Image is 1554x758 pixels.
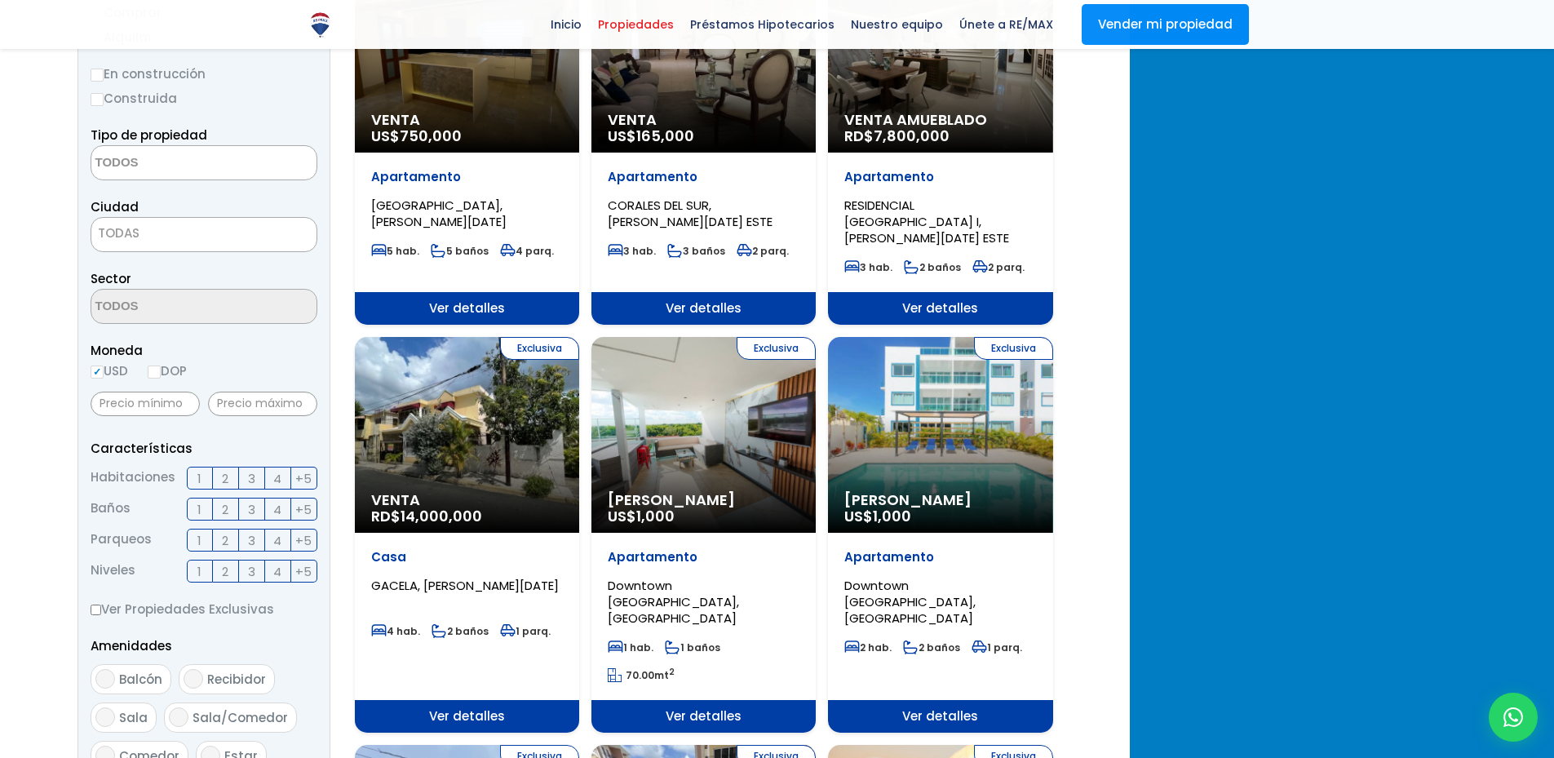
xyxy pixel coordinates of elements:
span: Únete a RE/MAX [951,12,1061,37]
input: Sala [95,707,115,727]
span: +5 [295,530,312,551]
a: Vender mi propiedad [1082,4,1249,45]
span: Venta [371,112,563,128]
span: 3 [248,530,255,551]
p: Apartamento [608,549,799,565]
span: 750,000 [400,126,462,146]
span: +5 [295,499,312,520]
span: 4 [273,499,281,520]
span: US$ [371,126,462,146]
span: 1 [197,530,201,551]
a: Exclusiva [PERSON_NAME] US$1,000 Apartamento Downtown [GEOGRAPHIC_DATA], [GEOGRAPHIC_DATA] 1 hab.... [591,337,816,733]
span: Sala [119,709,148,726]
textarea: Search [91,290,250,325]
input: Balcón [95,669,115,689]
span: 14,000,000 [401,506,482,526]
span: Ver detalles [591,700,816,733]
span: Habitaciones [91,467,175,490]
span: 1 parq. [972,641,1022,654]
span: Sala/Comedor [193,709,288,726]
span: CORALES DEL SUR, [PERSON_NAME][DATE] ESTE [608,197,773,230]
span: 3 hab. [844,260,892,274]
input: Construida [91,93,104,106]
span: Niveles [91,560,135,583]
label: USD [91,361,128,381]
span: +5 [295,561,312,582]
p: Apartamento [371,169,563,185]
sup: 2 [669,666,675,678]
span: 1 [197,499,201,520]
span: Tipo de propiedad [91,126,207,144]
span: 2 [222,561,228,582]
label: Construida [91,88,317,109]
span: Parqueos [91,529,152,552]
span: [PERSON_NAME] [608,492,799,508]
p: Casa [371,549,563,565]
span: Inicio [542,12,590,37]
input: Precio máximo [208,392,317,416]
span: Sector [91,270,131,287]
span: Ver detalles [355,700,579,733]
span: 4 parq. [500,244,554,258]
p: Amenidades [91,636,317,656]
input: Sala/Comedor [169,707,188,727]
span: 2 [222,468,228,489]
span: Exclusiva [974,337,1053,360]
input: Ver Propiedades Exclusivas [91,605,101,615]
span: Moneda [91,340,317,361]
span: Balcón [119,671,162,688]
span: 4 [273,561,281,582]
span: [GEOGRAPHIC_DATA], [PERSON_NAME][DATE] [371,197,507,230]
span: GACELA, [PERSON_NAME][DATE] [371,577,559,594]
span: RESIDENCIAL [GEOGRAPHIC_DATA] I, [PERSON_NAME][DATE] ESTE [844,197,1009,246]
label: Ver Propiedades Exclusivas [91,599,317,619]
span: [PERSON_NAME] [844,492,1036,508]
span: 2 parq. [972,260,1025,274]
span: 2 baños [903,641,960,654]
span: Ver detalles [591,292,816,325]
span: US$ [844,506,911,526]
span: 1,000 [636,506,675,526]
span: 165,000 [636,126,694,146]
span: Ver detalles [828,700,1052,733]
p: Características [91,438,317,459]
span: 2 parq. [737,244,789,258]
span: Venta Amueblado [844,112,1036,128]
input: DOP [148,366,161,379]
span: Venta [608,112,799,128]
span: 2 baños [432,624,489,638]
span: 2 [222,530,228,551]
span: US$ [608,506,675,526]
span: 1 hab. [608,641,653,654]
span: 5 hab. [371,244,419,258]
p: Apartamento [844,549,1036,565]
span: 4 [273,468,281,489]
span: TODAS [91,217,317,252]
span: TODAS [91,222,317,245]
a: Exclusiva [PERSON_NAME] US$1,000 Apartamento Downtown [GEOGRAPHIC_DATA], [GEOGRAPHIC_DATA] 2 hab.... [828,337,1052,733]
span: 1 parq. [500,624,551,638]
span: 5 baños [431,244,489,258]
span: 4 hab. [371,624,420,638]
span: Exclusiva [500,337,579,360]
span: Ver detalles [355,292,579,325]
input: USD [91,366,104,379]
span: 2 baños [904,260,961,274]
input: Recibidor [184,669,203,689]
span: mt [608,668,675,682]
span: Nuestro equipo [843,12,951,37]
span: Venta [371,492,563,508]
input: Precio mínimo [91,392,200,416]
span: TODAS [98,224,139,242]
label: DOP [148,361,187,381]
p: Apartamento [608,169,799,185]
textarea: Search [91,146,250,181]
span: Baños [91,498,131,521]
span: 3 baños [667,244,725,258]
span: 4 [273,530,281,551]
span: 7,800,000 [874,126,950,146]
span: 1 [197,561,201,582]
span: US$ [608,126,694,146]
span: Propiedades [590,12,682,37]
span: 3 hab. [608,244,656,258]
